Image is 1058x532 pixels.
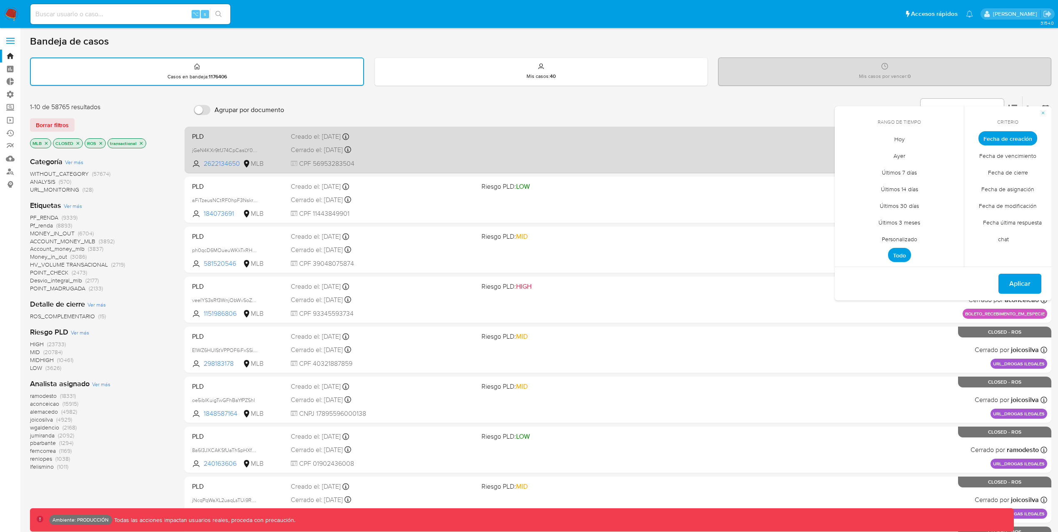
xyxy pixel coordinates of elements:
[112,516,295,524] p: Todas las acciones impactan usuarios reales, proceda con precaución.
[204,10,206,18] span: s
[911,10,958,18] span: Accesos rápidos
[210,8,227,20] button: search-icon
[192,10,199,18] span: ⌥
[966,10,973,17] a: Notificaciones
[30,9,230,20] input: Buscar usuario o caso...
[52,518,109,522] p: Ambiente: PRODUCCIÓN
[993,10,1040,18] p: leidy.martinez@mercadolibre.com.co
[1043,10,1052,18] a: Salir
